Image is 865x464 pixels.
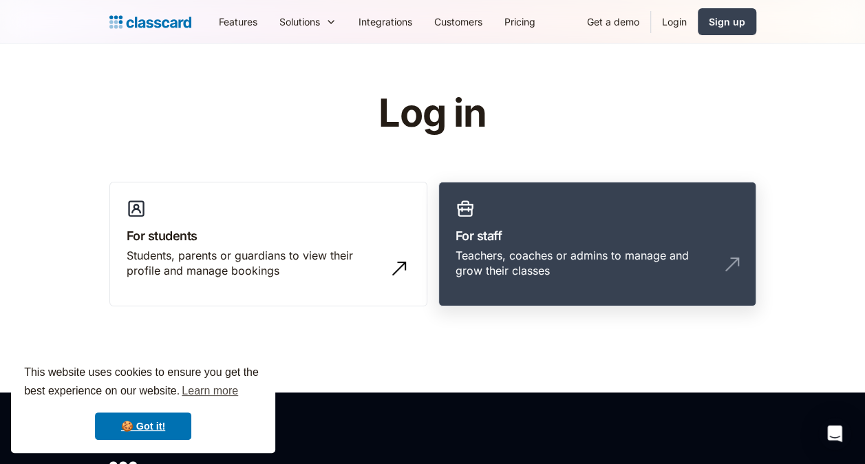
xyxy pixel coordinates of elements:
div: Solutions [279,14,320,29]
a: learn more about cookies [180,381,240,401]
div: Sign up [709,14,745,29]
div: Students, parents or guardians to view their profile and manage bookings [127,248,383,279]
h1: Log in [214,92,651,135]
a: Pricing [493,6,546,37]
a: For studentsStudents, parents or guardians to view their profile and manage bookings [109,182,427,307]
a: Features [208,6,268,37]
h3: For staff [456,226,739,245]
a: Customers [423,6,493,37]
a: For staffTeachers, coaches or admins to manage and grow their classes [438,182,756,307]
a: Integrations [348,6,423,37]
a: home [109,12,191,32]
a: Sign up [698,8,756,35]
a: Get a demo [576,6,650,37]
div: cookieconsent [11,351,275,453]
a: dismiss cookie message [95,412,191,440]
div: Open Intercom Messenger [818,417,851,450]
span: This website uses cookies to ensure you get the best experience on our website. [24,364,262,401]
div: Teachers, coaches or admins to manage and grow their classes [456,248,712,279]
div: Solutions [268,6,348,37]
h3: For students [127,226,410,245]
a: Login [651,6,698,37]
